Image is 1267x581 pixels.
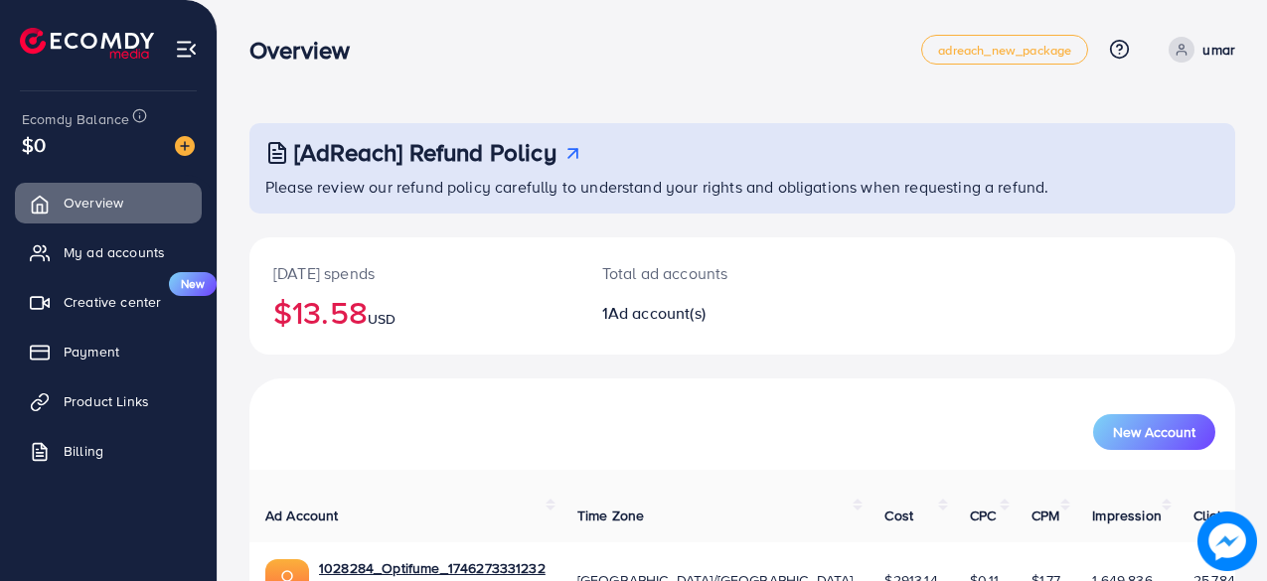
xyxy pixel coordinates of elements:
[1093,414,1215,450] button: New Account
[1193,506,1231,525] span: Clicks
[1197,511,1257,571] img: image
[273,293,554,331] h2: $13.58
[20,28,154,59] img: logo
[1031,506,1059,525] span: CPM
[938,44,1071,57] span: adreach_new_package
[265,506,339,525] span: Ad Account
[64,242,165,262] span: My ad accounts
[64,441,103,461] span: Billing
[602,304,801,323] h2: 1
[15,332,202,371] a: Payment
[921,35,1088,65] a: adreach_new_package
[64,342,119,362] span: Payment
[175,136,195,156] img: image
[608,302,706,324] span: Ad account(s)
[602,261,801,285] p: Total ad accounts
[273,261,554,285] p: [DATE] spends
[15,232,202,272] a: My ad accounts
[22,109,129,129] span: Ecomdy Balance
[249,36,366,65] h3: Overview
[294,138,556,167] h3: [AdReach] Refund Policy
[15,282,202,322] a: Creative centerNew
[64,292,161,312] span: Creative center
[15,431,202,471] a: Billing
[265,175,1223,199] p: Please review our refund policy carefully to understand your rights and obligations when requesti...
[64,391,149,411] span: Product Links
[577,506,644,525] span: Time Zone
[1161,37,1235,63] a: umar
[22,130,46,159] span: $0
[319,558,546,578] a: 1028284_Optifume_1746273331232
[884,506,913,525] span: Cost
[1092,506,1162,525] span: Impression
[169,272,217,296] span: New
[175,38,198,61] img: menu
[368,309,396,329] span: USD
[970,506,996,525] span: CPC
[1202,38,1235,62] p: umar
[15,381,202,421] a: Product Links
[1113,425,1195,439] span: New Account
[64,193,123,213] span: Overview
[15,183,202,222] a: Overview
